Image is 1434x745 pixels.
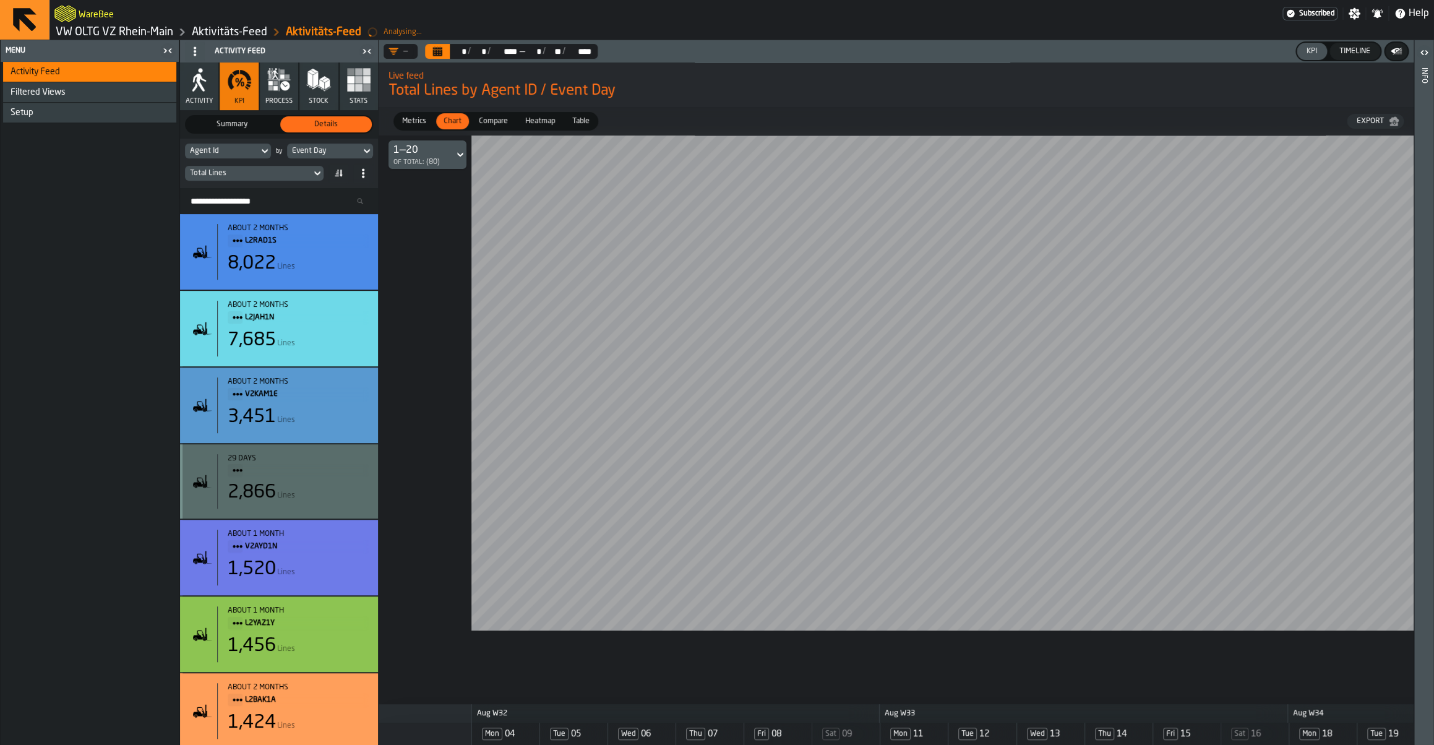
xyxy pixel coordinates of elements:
button: button-Timeline [1329,43,1380,60]
span: 15 [1180,729,1190,739]
div: / [468,46,471,56]
label: button-switch-multi-Metrics [393,112,435,131]
span: Stock [309,97,328,105]
div: DropdownMenuValue-eventDay [287,144,373,158]
button: button- [1385,43,1407,60]
span: Metrics [397,116,431,127]
span: Fri [754,728,769,740]
span: 18 [1322,729,1332,739]
div: 1,456 [228,635,276,657]
div: custom: Aug W32 [471,704,878,723]
label: button-toggle-Close me [159,43,176,58]
span: Wed [1027,728,1047,740]
span: Lines [277,262,295,271]
div: day: [object Object] [744,723,811,745]
span: L2YAZ1Y [245,616,358,630]
span: 12 [979,729,989,739]
label: button-switch-multi-Compare [470,112,517,131]
span: 14 [1117,729,1127,739]
div: day: [object Object] [948,723,1015,745]
div: day: [object Object] [676,723,743,745]
span: Wed [618,728,638,740]
span: Thu [686,728,705,740]
div: day: [object Object] [1084,723,1152,745]
span: Sat [1231,728,1248,740]
div: Title [228,683,368,707]
span: Subscribed [1299,9,1334,18]
div: title-Total Lines by Agent ID / Event Day [379,62,1414,107]
span: Heatmap [520,116,560,127]
div: day: [object Object] [812,723,879,745]
div: custom: Aug W33 [879,704,1286,723]
div: Start: 8/4/2025, 1:49:05 PM - End: 8/22/2025, 11:44:51 AM [228,301,368,309]
span: Lines [277,339,295,348]
div: / [543,46,546,56]
div: day: [object Object] [1153,723,1220,745]
div: DropdownMenuValue-1 [389,140,466,169]
div: day: [object Object] [1221,723,1288,745]
div: Title [228,530,368,553]
div: stat- [180,596,378,672]
span: 08 [771,729,781,739]
div: 1,520 [228,558,276,580]
label: button-toggle-Open [1415,43,1433,65]
button: Select date range [425,44,450,59]
span: Thu [1095,728,1114,740]
div: day: [object Object] [471,723,539,745]
div: stat- [180,214,378,290]
span: Summary [189,119,275,130]
div: DropdownMenuValue- [384,44,418,59]
span: Stats [350,97,367,105]
div: Select date range [546,46,562,56]
label: button-switch-multi-Heatmap [517,112,564,131]
div: 29 days [228,454,368,463]
span: 11 [913,729,923,739]
div: Menu [3,46,159,55]
li: menu Setup [3,103,176,123]
div: Title [228,224,368,248]
span: Lines [277,491,295,500]
div: about 2 months [228,683,368,692]
div: about 2 months [228,377,368,386]
div: Title [228,454,368,476]
div: Title [228,377,368,401]
span: Chart [439,116,466,127]
div: 8,022 [228,252,276,275]
div: Select date range [526,46,543,56]
div: (80) [393,158,440,166]
div: Title [228,301,368,324]
span: KPI [234,97,244,105]
div: stat- [180,291,378,366]
header: Menu [1,40,179,62]
span: Tue [1367,728,1386,740]
div: day: [object Object] [1357,723,1424,745]
span: Tue [958,728,977,740]
span: Details [283,119,369,130]
span: 13 [1050,729,1060,739]
div: 1—20 [393,143,440,158]
div: stat- [180,444,378,519]
span: Activity [186,97,213,105]
span: Help [1409,6,1429,21]
div: Start: 8/7/2025, 1:19:03 PM - End: 8/22/2025, 6:05:03 PM [228,606,368,615]
div: / [562,46,565,56]
div: Start: 8/21/2025, 10:06:54 AM - End: 8/22/2025, 10:49:06 AM [228,454,368,463]
a: link-to-/wh/i/44979e6c-6f66-405e-9874-c1e29f02a54a/feed/cb2375cd-a213-45f6-a9a8-871f1953d9f6 [192,25,267,39]
div: day: [object Object] [1289,723,1356,745]
span: Lines [277,568,295,577]
span: 04 [505,729,515,739]
div: 1,424 [228,712,276,734]
div: DropdownMenuValue-agentId [190,147,254,155]
div: Start: 8/11/2025, 1:14:53 PM - End: 8/14/2025, 12:23:56 PM [228,530,368,538]
div: thumb [436,113,469,129]
button: button-KPI [1297,43,1327,60]
div: about 2 months [228,301,368,309]
div: day: [object Object] [539,723,607,745]
span: 09 [842,729,852,739]
div: thumb [395,113,434,129]
span: Lines [277,721,295,730]
div: Select date range [471,46,487,56]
